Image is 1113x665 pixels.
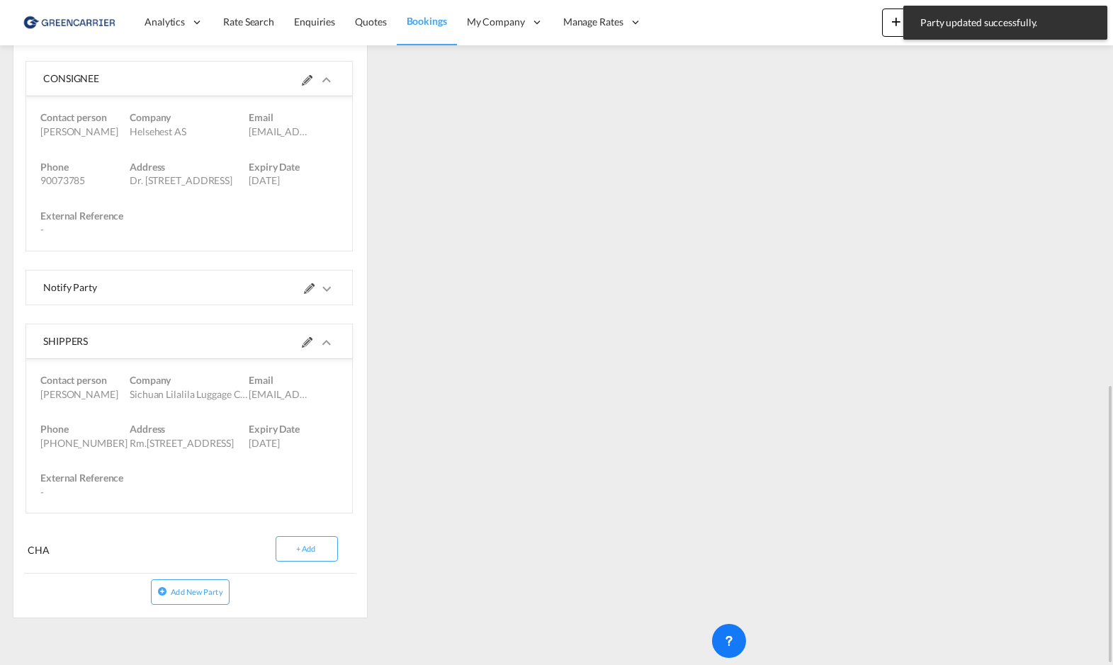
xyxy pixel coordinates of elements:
[157,586,167,596] md-icon: icon-plus-circle
[14,14,317,29] body: Rikteksteditor, editor2
[130,174,249,188] div: Dr. Høsts vei 40
[888,13,905,30] md-icon: icon-plus 400-fg
[43,281,97,293] span: Notify Party
[249,125,308,139] div: nadja@helsehest.no
[171,587,222,596] span: Add New Party
[40,423,69,435] span: Phone
[407,15,447,27] span: Bookings
[249,111,273,123] span: Email
[130,125,249,139] div: Helsehest AS
[40,125,130,139] div: Nadja Ellefsen Norheim
[43,62,189,96] div: CONSIGNEE
[40,485,159,499] div: -
[130,161,165,173] span: Address
[467,15,525,29] span: My Company
[24,538,188,561] div: CHA
[40,387,130,402] div: Amy
[130,111,171,123] span: Company
[145,15,185,29] span: Analytics
[40,111,107,123] span: Contact person
[130,436,249,450] div: Rm.2318#Jinniu Building C, Jinniu District, Chengdu,China,610036
[249,174,308,188] div: 23/10/2025
[355,16,386,28] span: Quotes
[294,16,335,28] span: Enquiries
[249,161,300,173] span: Expiry Date
[916,16,1095,30] span: Party updated successfully.
[882,8,947,37] button: icon-plus 400-fgNewicon-chevron-down
[151,579,229,605] button: icon-plus-circleAdd New Party
[130,374,171,386] span: Company
[40,174,130,188] div: 90073785
[40,472,123,484] span: External Reference
[249,436,308,450] div: 23/10/2025
[223,16,274,28] span: Rate Search
[318,280,335,297] md-icon: icons/ic_keyboard_arrow_right_black_24px.svg
[21,6,117,38] img: e39c37208afe11efa9cb1d7a6ea7d6f5.png
[563,15,623,29] span: Manage Rates
[888,16,941,27] span: New
[40,222,159,237] div: -
[276,536,338,562] button: + Add
[249,387,308,402] div: lilalilab@aliyun.com
[249,423,300,435] span: Expiry Date
[318,334,335,351] md-icon: icons/ic_keyboard_arrow_right_black_24px.svg
[249,374,273,386] span: Email
[130,423,165,435] span: Address
[130,387,249,402] div: Sichuan Lilalila Luggage Co., Ltd.
[318,72,335,89] md-icon: icons/ic_keyboard_arrow_right_black_24px.svg
[40,161,69,173] span: Phone
[43,324,189,358] div: SHIPPERS
[40,374,107,386] span: Contact person
[40,436,130,450] div: +86 18108179318
[40,210,123,222] span: External Reference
